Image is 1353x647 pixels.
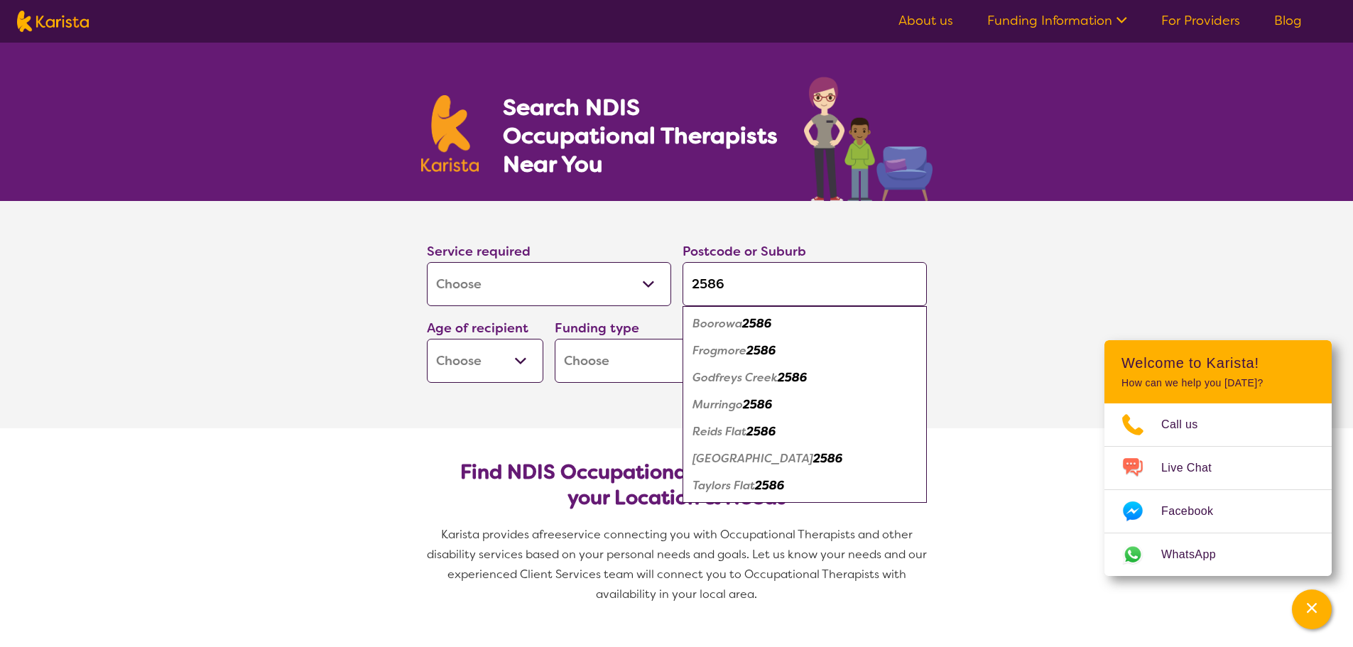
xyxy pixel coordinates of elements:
em: Murringo [692,397,743,412]
img: Karista logo [421,95,479,172]
label: Age of recipient [427,320,528,337]
img: occupational-therapy [804,77,933,201]
div: Channel Menu [1104,340,1332,576]
a: Web link opens in a new tab. [1104,533,1332,576]
div: Murringo 2586 [690,391,920,418]
h1: Search NDIS Occupational Therapists Near You [503,93,779,178]
span: WhatsApp [1161,544,1233,565]
button: Channel Menu [1292,589,1332,629]
img: Karista logo [17,11,89,32]
a: Funding Information [987,12,1127,29]
div: Boorowa 2586 [690,310,920,337]
em: 2586 [755,478,784,493]
a: About us [898,12,953,29]
p: How can we help you [DATE]? [1121,377,1315,389]
h2: Find NDIS Occupational Therapists based on your Location & Needs [438,460,915,511]
div: Reids Flat 2586 [690,418,920,445]
ul: Choose channel [1104,403,1332,576]
em: 2586 [813,451,842,466]
em: Boorowa [692,316,742,331]
label: Service required [427,243,531,260]
em: 2586 [742,316,771,331]
em: Frogmore [692,343,746,358]
div: Taylors Flat 2586 [690,472,920,499]
a: Blog [1274,12,1302,29]
span: free [539,527,562,542]
em: 2586 [746,424,776,439]
span: service connecting you with Occupational Therapists and other disability services based on your p... [427,527,930,602]
a: For Providers [1161,12,1240,29]
em: 2586 [743,397,772,412]
span: Karista provides a [441,527,539,542]
em: Taylors Flat [692,478,755,493]
span: Call us [1161,414,1215,435]
em: Godfreys Creek [692,370,778,385]
span: Facebook [1161,501,1230,522]
h2: Welcome to Karista! [1121,354,1315,371]
div: Frogmore 2586 [690,337,920,364]
div: Godfreys Creek 2586 [690,364,920,391]
span: Live Chat [1161,457,1229,479]
div: Rye Park 2586 [690,445,920,472]
em: Reids Flat [692,424,746,439]
label: Funding type [555,320,639,337]
em: 2586 [778,370,807,385]
input: Type [683,262,927,306]
label: Postcode or Suburb [683,243,806,260]
em: [GEOGRAPHIC_DATA] [692,451,813,466]
em: 2586 [746,343,776,358]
